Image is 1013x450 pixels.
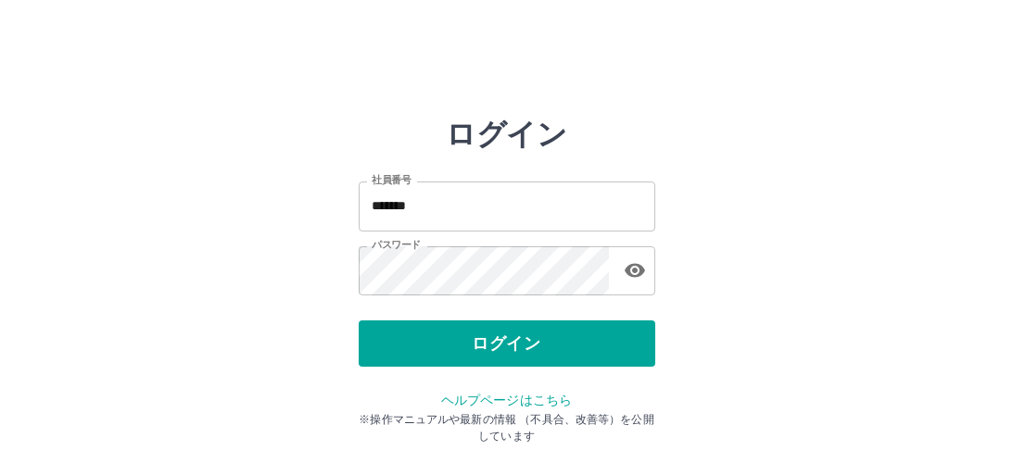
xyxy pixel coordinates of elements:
[372,238,421,252] label: パスワード
[446,117,567,152] h2: ログイン
[441,393,572,407] a: ヘルプページはこちら
[359,320,655,367] button: ログイン
[359,411,655,444] p: ※操作マニュアルや最新の情報 （不具合、改善等）を公開しています
[372,173,411,187] label: 社員番号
